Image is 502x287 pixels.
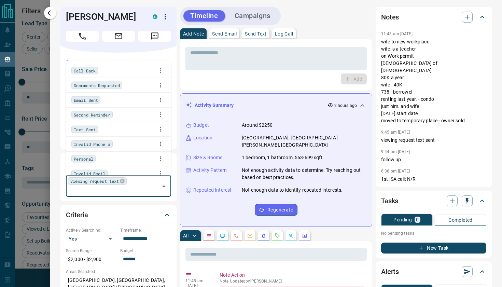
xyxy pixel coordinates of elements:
[302,233,307,238] svg: Agent Actions
[183,31,204,36] p: Add Note
[220,279,364,284] p: Note Updated by [PERSON_NAME]
[66,11,142,22] h1: [PERSON_NAME]
[74,82,120,89] span: Documents Requested
[228,10,277,22] button: Campaigns
[66,254,117,265] p: $2,000 - $2,900
[245,31,267,36] p: Send Text
[381,243,486,254] button: New Task
[242,154,323,161] p: 1 bedroom, 1 bathroom, 563-699 sqft
[159,181,169,191] button: Close
[381,176,486,183] p: 1st ISA call: N/R
[66,209,88,220] h2: Criteria
[74,141,110,148] span: Invalid Phone #
[74,111,110,118] span: Second Reminder
[381,169,410,174] p: 6:36 pm [DATE]
[212,31,237,36] p: Send Email
[103,58,111,66] button: Open
[120,227,171,233] p: Timeframe:
[381,193,486,209] div: Tasks
[68,177,127,185] div: Viewing request text
[193,134,212,141] p: Location
[74,170,105,177] span: Invalid Email
[275,31,293,36] p: Log Call
[193,167,227,174] p: Activity Pattern
[288,233,294,238] svg: Opportunities
[393,217,412,222] p: Pending
[138,31,171,42] span: Message
[70,178,119,184] span: Viewing request text
[381,195,398,206] h2: Tasks
[195,102,234,109] p: Activity Summary
[120,248,171,254] p: Budget:
[102,31,135,42] span: Email
[416,217,419,222] p: 0
[381,137,486,144] p: viewing request text sent
[242,134,366,149] p: [GEOGRAPHIC_DATA], [GEOGRAPHIC_DATA][PERSON_NAME], [GEOGRAPHIC_DATA]
[74,155,93,162] span: Personal
[66,248,117,254] p: Search Range:
[448,218,473,222] p: Completed
[242,167,366,181] p: Not enough activity data to determine. Try reaching out based on best practices.
[261,233,266,238] svg: Listing Alerts
[381,9,486,25] div: Notes
[186,99,366,112] div: Activity Summary2 hours ago
[183,10,225,22] button: Timeline
[381,156,486,163] p: follow up
[206,233,212,238] svg: Notes
[74,67,96,74] span: Call Back
[381,149,410,154] p: 9:44 am [DATE]
[334,102,357,109] p: 2 hours ago
[193,154,223,161] p: Size & Rooms
[74,97,98,104] span: Email Sent
[247,233,253,238] svg: Emails
[381,130,410,135] p: 9:45 am [DATE]
[381,31,413,36] p: 11:43 am [DATE]
[66,31,99,42] span: Call
[185,278,209,283] p: 11:45 am
[74,126,96,133] span: Text Sent
[153,14,157,19] div: condos.ca
[381,38,486,124] p: wife to new workplace wife is a teacher on Work permit [DEMOGRAPHIC_DATA] of [DEMOGRAPHIC_DATA] 8...
[66,269,171,275] p: Areas Searched:
[193,122,209,129] p: Budget
[66,227,117,233] p: Actively Searching:
[381,266,399,277] h2: Alerts
[275,233,280,238] svg: Requests
[193,187,232,194] p: Repeated Interest
[381,228,486,238] p: No pending tasks
[242,187,343,194] p: Not enough data to identify repeated interests.
[242,122,273,129] p: Around $2250
[220,272,364,279] p: Note Action
[220,233,225,238] svg: Lead Browsing Activity
[381,263,486,280] div: Alerts
[381,12,399,23] h2: Notes
[66,207,171,223] div: Criteria
[255,204,297,216] button: Regenerate
[234,233,239,238] svg: Calls
[66,233,117,244] div: Yes
[183,233,189,238] p: All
